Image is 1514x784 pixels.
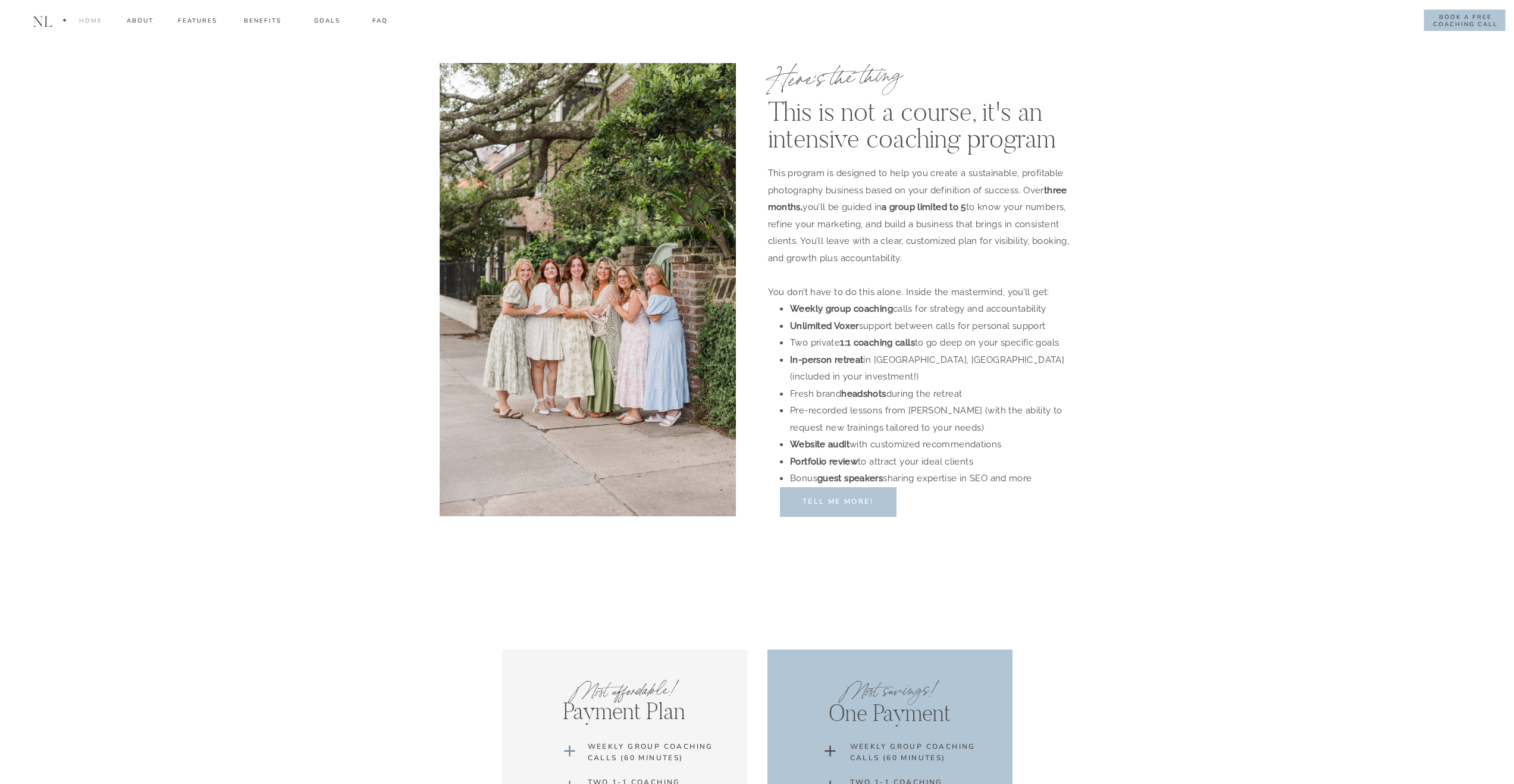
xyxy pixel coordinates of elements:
[850,741,976,764] a: Weekly group coaching calls (60 minutes)
[126,16,154,30] a: about
[242,16,283,30] a: Benefits
[30,14,56,30] h1: nl
[790,456,858,467] b: Portfolio review
[790,303,893,314] b: Weekly group coaching
[790,355,863,365] b: In-person retreat
[767,51,987,94] p: Here's the thing
[544,675,706,717] a: Most affordable!
[789,385,1075,403] li: Fresh brand during the retreat
[768,165,1075,487] div: This program is designed to help you create a sustainable, profitable photography business based ...
[790,321,859,331] b: Unlimited Voxer
[789,334,1075,352] li: Two private to go deep on your specific goals
[547,699,701,725] a: Payment Plan
[817,473,883,484] b: guest speakers
[1432,14,1498,28] a: book a free coaching call
[790,439,850,450] b: Website audit
[882,202,966,212] b: a group limited to 5
[789,402,1075,436] li: Pre-recorded lessons from [PERSON_NAME] (with the ability to request new trainings tailored to yo...
[789,496,887,511] a: Tell me more!
[177,16,218,30] a: FEATURES
[789,318,1075,335] li: support between calls for personal support
[840,337,915,348] b: 1:1 coaching calls
[789,470,1075,487] li: Bonus sharing expertise in SEO and more
[372,16,388,30] a: FAQ
[588,741,723,764] a: Weekly group coaching calls (60 minutes)
[814,701,966,723] a: One Payment
[306,16,348,30] a: goals
[789,300,1075,318] li: calls for strategy and accountability
[789,352,1075,385] li: in [GEOGRAPHIC_DATA], [GEOGRAPHIC_DATA] (included in your investment!)
[789,436,1075,453] li: with customized recommendations
[801,675,978,708] a: Most savings!
[841,388,886,399] b: headshots
[789,453,1075,471] li: to attract your ideal clients
[79,16,102,30] a: Home
[768,98,1071,152] h2: This is not a course, it's an intensive coaching program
